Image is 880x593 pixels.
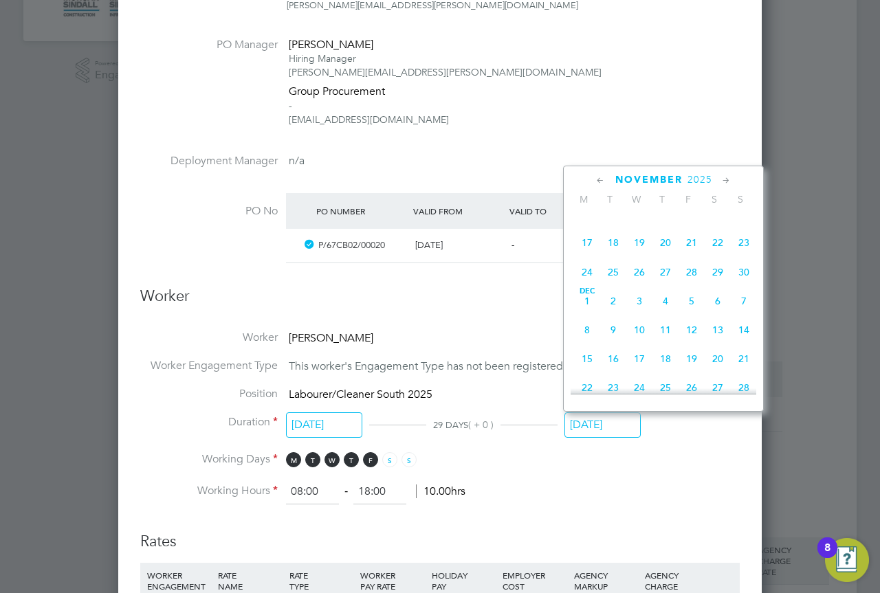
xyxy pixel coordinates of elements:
[727,193,753,205] span: S
[679,288,705,314] span: 5
[705,346,731,372] span: 20
[506,199,602,223] div: Valid To
[679,346,705,372] span: 19
[289,65,602,79] div: [PERSON_NAME][EMAIL_ADDRESS][PERSON_NAME][DOMAIN_NAME]
[289,113,602,126] div: [EMAIL_ADDRESS][DOMAIN_NAME]
[344,452,359,467] span: T
[701,193,727,205] span: S
[626,288,652,314] span: 3
[574,288,600,295] span: Dec
[140,518,740,552] h3: Rates
[382,452,397,467] span: S
[571,193,597,205] span: M
[289,38,373,52] span: [PERSON_NAME]
[289,99,602,113] div: -
[342,484,351,498] span: ‐
[286,412,362,438] input: Select one
[600,346,626,372] span: 16
[140,204,278,219] label: PO No
[731,230,757,256] span: 23
[305,452,320,467] span: T
[140,331,278,345] label: Worker
[574,374,600,401] span: 22
[675,193,701,205] span: F
[824,548,830,566] div: 8
[140,415,278,429] label: Duration
[574,230,600,256] span: 17
[506,234,602,257] div: -
[574,288,600,314] span: 1
[574,317,600,343] span: 8
[626,230,652,256] span: 19
[652,288,679,314] span: 4
[324,452,340,467] span: W
[652,317,679,343] span: 11
[825,538,869,582] button: Open Resource Center, 8 new notifications
[626,374,652,401] span: 24
[410,234,506,257] div: [DATE]
[574,259,600,285] span: 24
[289,388,432,401] span: Labourer/Cleaner South 2025
[140,38,278,52] label: PO Manager
[140,484,278,498] label: Working Hours
[597,193,623,205] span: T
[705,259,731,285] span: 29
[626,346,652,372] span: 17
[626,317,652,343] span: 10
[652,374,679,401] span: 25
[401,452,417,467] span: S
[140,359,278,373] label: Worker Engagement Type
[140,287,740,317] h3: Worker
[289,85,385,98] span: Group Procurement
[679,317,705,343] span: 12
[652,259,679,285] span: 27
[140,154,278,168] label: Deployment Manager
[468,418,494,431] span: ( + 0 )
[286,480,339,504] input: 08:00
[574,346,600,372] span: 15
[564,412,641,438] input: Select one
[731,374,757,401] span: 28
[600,259,626,285] span: 25
[679,259,705,285] span: 28
[289,52,602,65] div: Hiring Manager
[363,452,378,467] span: F
[731,346,757,372] span: 21
[705,288,731,314] span: 6
[705,374,731,401] span: 27
[289,331,373,345] span: [PERSON_NAME]
[600,288,626,314] span: 2
[289,359,634,373] span: This worker's Engagement Type has not been registered by its Agency.
[705,230,731,256] span: 22
[416,484,465,498] span: 10.00hrs
[731,288,757,314] span: 7
[140,452,278,467] label: Working Days
[286,452,301,467] span: M
[140,387,278,401] label: Position
[600,317,626,343] span: 9
[600,374,626,401] span: 23
[313,234,409,257] div: P/67CB02/00020
[679,374,705,401] span: 26
[731,259,757,285] span: 30
[600,230,626,256] span: 18
[623,193,649,205] span: W
[687,174,712,186] span: 2025
[433,419,468,431] span: 29 DAYS
[652,346,679,372] span: 18
[615,174,683,186] span: November
[679,230,705,256] span: 21
[626,259,652,285] span: 26
[289,154,305,168] span: n/a
[410,199,506,223] div: Valid From
[353,480,406,504] input: 17:00
[705,317,731,343] span: 13
[313,199,409,223] div: PO Number
[731,317,757,343] span: 14
[649,193,675,205] span: T
[652,230,679,256] span: 20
